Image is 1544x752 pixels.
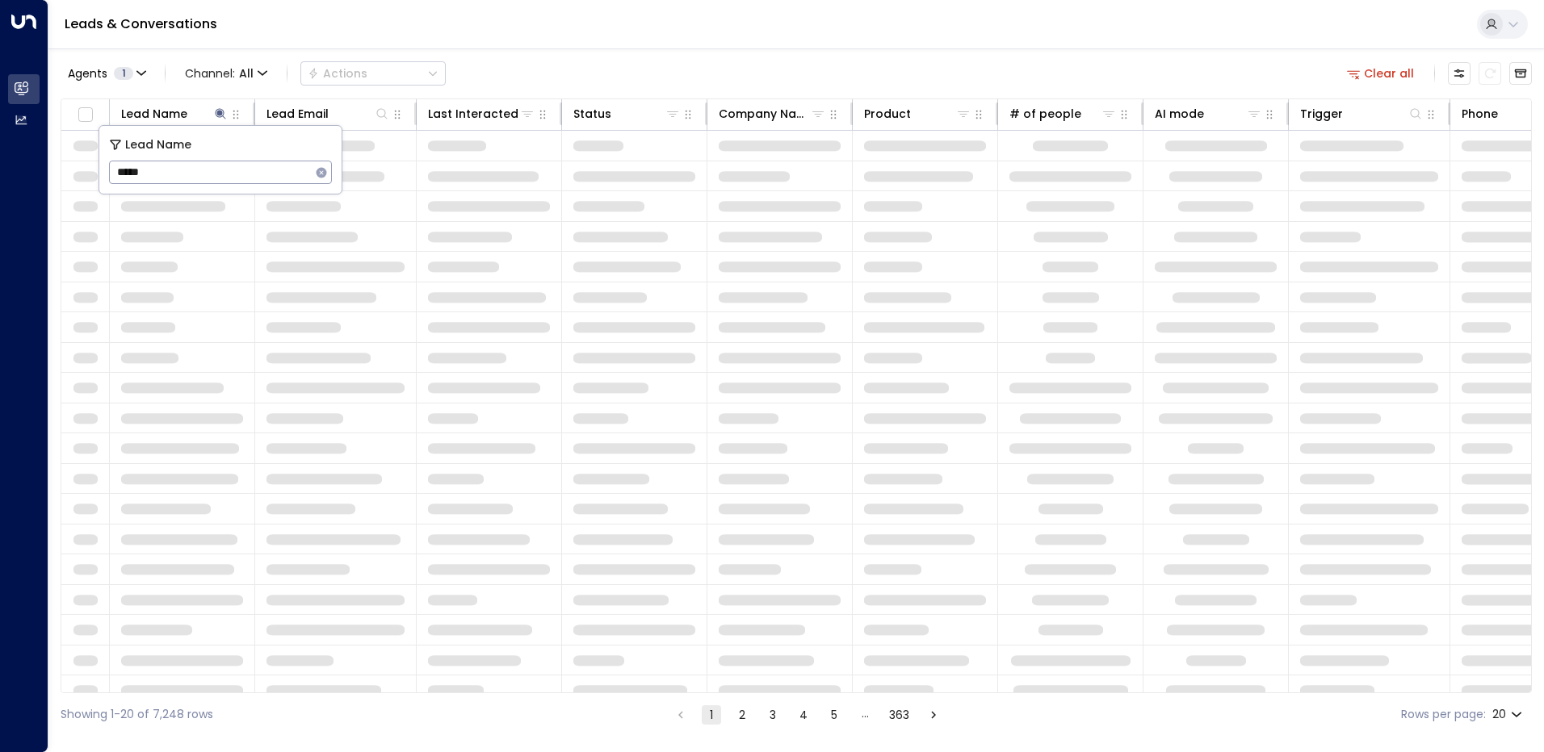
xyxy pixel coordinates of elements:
div: Company Name [719,104,826,123]
button: page 1 [702,705,721,725]
span: 1 [114,67,133,80]
div: Showing 1-20 of 7,248 rows [61,706,213,723]
div: Company Name [719,104,810,123]
div: Phone [1462,104,1498,123]
button: Archived Leads [1509,62,1532,85]
button: Go to next page [924,705,943,725]
span: Lead Name [125,136,191,154]
button: Clear all [1341,62,1421,85]
button: Actions [300,61,446,86]
button: Agents1 [61,62,152,85]
button: Go to page 2 [732,705,752,725]
div: Trigger [1300,104,1424,123]
div: Last Interacted [428,104,535,123]
div: AI mode [1155,104,1262,123]
nav: pagination navigation [670,704,944,725]
div: Product [864,104,971,123]
div: 20 [1492,703,1525,726]
div: Lead Name [121,104,187,123]
span: Channel: [178,62,274,85]
div: Status [573,104,611,123]
div: Lead Name [121,104,229,123]
a: Leads & Conversations [65,15,217,33]
div: AI mode [1155,104,1204,123]
div: … [855,705,875,725]
div: Trigger [1300,104,1343,123]
div: Product [864,104,911,123]
div: Actions [308,66,367,81]
span: All [239,67,254,80]
div: Status [573,104,681,123]
span: Refresh [1479,62,1501,85]
button: Go to page 4 [794,705,813,725]
div: # of people [1009,104,1081,123]
button: Channel:All [178,62,274,85]
div: Last Interacted [428,104,518,123]
button: Go to page 5 [824,705,844,725]
div: Button group with a nested menu [300,61,446,86]
div: # of people [1009,104,1117,123]
div: Lead Email [266,104,390,123]
label: Rows per page: [1401,706,1486,723]
div: Lead Email [266,104,329,123]
button: Go to page 3 [763,705,782,725]
span: Agents [68,68,107,79]
button: Customize [1448,62,1471,85]
button: Go to page 363 [886,705,913,725]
